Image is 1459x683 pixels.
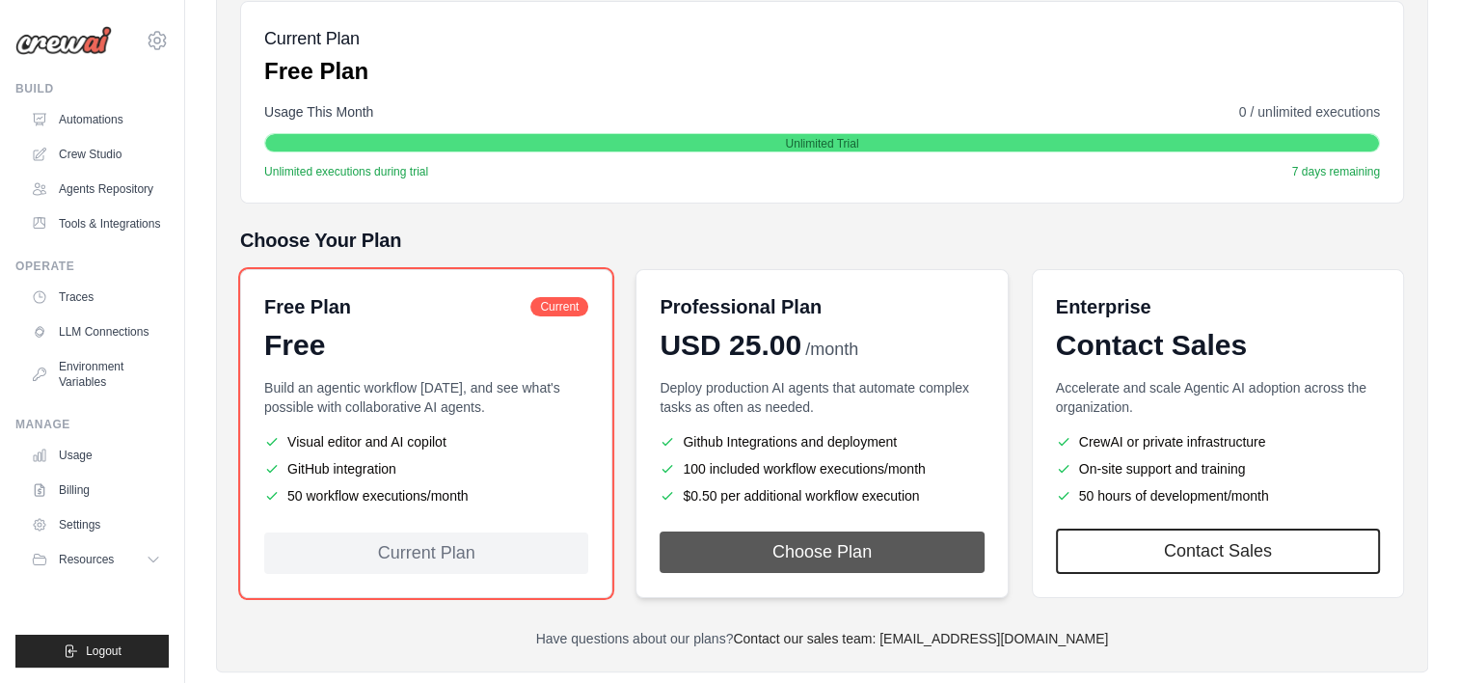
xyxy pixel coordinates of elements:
h6: Professional Plan [660,293,822,320]
span: Usage This Month [264,102,373,122]
h5: Choose Your Plan [240,227,1404,254]
a: Contact our sales team: [EMAIL_ADDRESS][DOMAIN_NAME] [733,631,1108,646]
span: /month [805,337,858,363]
li: Visual editor and AI copilot [264,432,588,451]
p: Accelerate and scale Agentic AI adoption across the organization. [1056,378,1380,417]
iframe: Chat Widget [1363,590,1459,683]
a: Agents Repository [23,174,169,205]
a: Automations [23,104,169,135]
div: Manage [15,417,169,432]
div: Free [264,328,588,363]
h6: Free Plan [264,293,351,320]
div: Operate [15,259,169,274]
li: 100 included workflow executions/month [660,459,984,478]
a: Environment Variables [23,351,169,397]
div: Build [15,81,169,96]
a: Billing [23,475,169,505]
li: On-site support and training [1056,459,1380,478]
button: Resources [23,544,169,575]
li: CrewAI or private infrastructure [1056,432,1380,451]
h5: Current Plan [264,25,368,52]
div: Current Plan [264,533,588,574]
li: Github Integrations and deployment [660,432,984,451]
span: Resources [59,552,114,567]
span: Unlimited Trial [785,136,858,151]
a: Traces [23,282,169,313]
button: Logout [15,635,169,668]
p: Free Plan [264,56,368,87]
a: Contact Sales [1056,529,1380,574]
span: 0 / unlimited executions [1239,102,1380,122]
p: Have questions about our plans? [240,629,1404,648]
li: 50 hours of development/month [1056,486,1380,505]
p: Deploy production AI agents that automate complex tasks as often as needed. [660,378,984,417]
a: Crew Studio [23,139,169,170]
span: USD 25.00 [660,328,801,363]
span: Logout [86,643,122,659]
a: Usage [23,440,169,471]
p: Build an agentic workflow [DATE], and see what's possible with collaborative AI agents. [264,378,588,417]
li: $0.50 per additional workflow execution [660,486,984,505]
a: LLM Connections [23,316,169,347]
img: Logo [15,26,112,55]
span: 7 days remaining [1292,164,1380,179]
a: Settings [23,509,169,540]
h6: Enterprise [1056,293,1380,320]
div: Contact Sales [1056,328,1380,363]
a: Tools & Integrations [23,208,169,239]
li: GitHub integration [264,459,588,478]
button: Choose Plan [660,532,984,573]
span: Current [530,297,588,316]
span: Unlimited executions during trial [264,164,428,179]
li: 50 workflow executions/month [264,486,588,505]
